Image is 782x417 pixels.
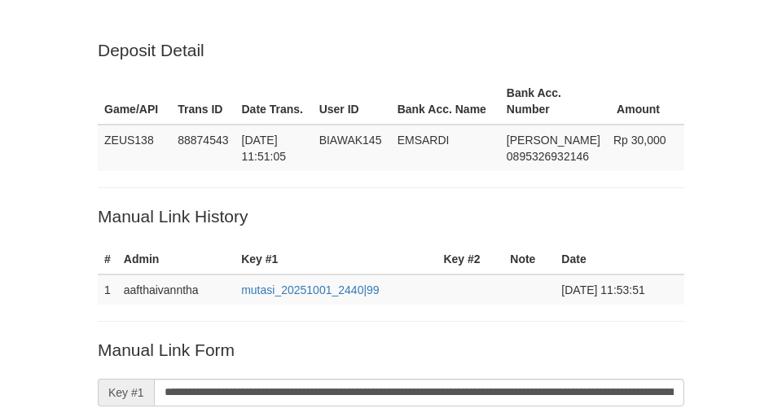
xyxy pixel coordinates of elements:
span: [DATE] 11:51:05 [242,134,287,163]
td: 1 [98,274,117,305]
th: Key #2 [437,244,503,274]
td: [DATE] 11:53:51 [555,274,684,305]
th: Note [503,244,555,274]
p: Deposit Detail [98,38,684,62]
p: Manual Link Form [98,338,684,362]
a: mutasi_20251001_2440|99 [241,283,379,296]
th: Bank Acc. Number [500,78,607,125]
td: 88874543 [171,125,235,171]
th: # [98,244,117,274]
th: Key #1 [235,244,437,274]
th: Date Trans. [235,78,313,125]
td: aafthaivanntha [117,274,235,305]
span: [PERSON_NAME] [507,134,600,147]
th: Trans ID [171,78,235,125]
th: Amount [607,78,684,125]
span: EMSARDI [398,134,450,147]
span: Copy 0895326932146 to clipboard [507,150,589,163]
th: User ID [313,78,391,125]
th: Date [555,244,684,274]
th: Admin [117,244,235,274]
span: Key #1 [98,379,154,406]
th: Bank Acc. Name [391,78,500,125]
th: Game/API [98,78,171,125]
span: BIAWAK145 [319,134,382,147]
td: ZEUS138 [98,125,171,171]
p: Manual Link History [98,204,684,228]
span: Rp 30,000 [613,134,666,147]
